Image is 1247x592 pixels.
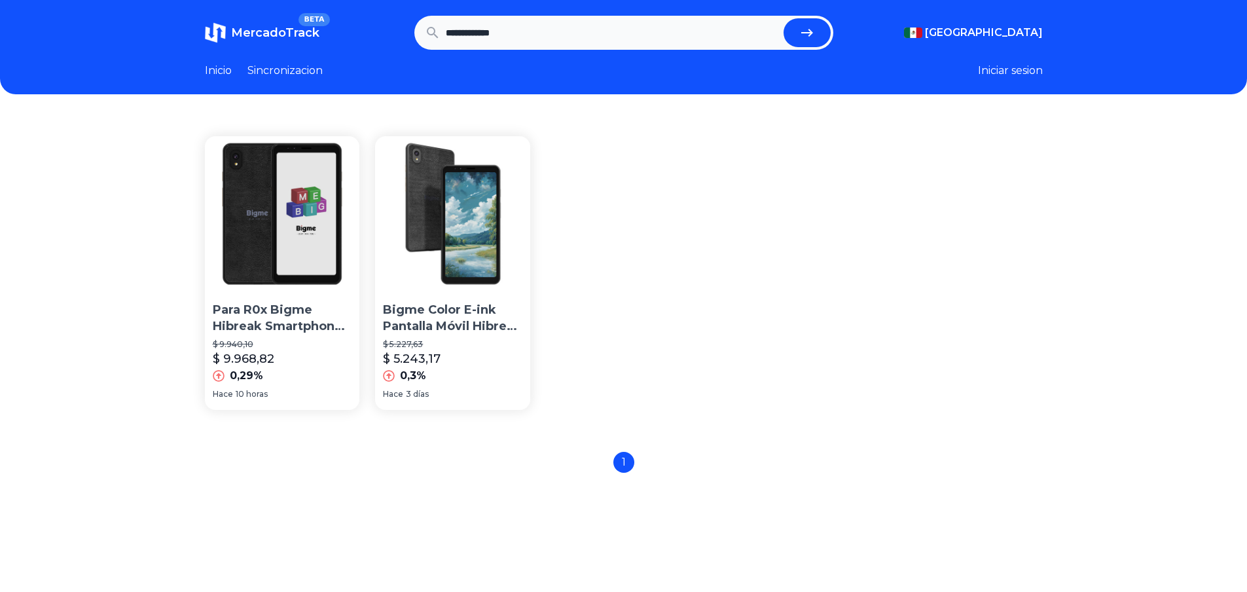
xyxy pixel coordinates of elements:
[298,13,329,26] span: BETA
[375,136,530,291] img: Bigme Color E-ink Pantalla Móvil Hibreak 6g+128g Smartphone
[230,368,263,384] p: 0,29%
[904,28,922,38] img: Mexico
[383,339,522,350] p: $ 5.227,63
[205,22,319,43] a: MercadoTrackBETA
[205,63,232,79] a: Inicio
[247,63,323,79] a: Sincronizacion
[236,389,268,399] span: 10 horas
[383,302,522,335] p: Bigme Color E-ink Pantalla Móvil Hibreak 6g+128g Smartphone
[925,25,1043,41] span: [GEOGRAPHIC_DATA]
[213,350,274,368] p: $ 9.968,82
[400,368,426,384] p: 0,3%
[231,26,319,40] span: MercadoTrack
[383,389,403,399] span: Hace
[213,302,352,335] p: Para R0x Bigme Hibreak Smartphone De Tinta Electrónica
[205,22,226,43] img: MercadoTrack
[978,63,1043,79] button: Iniciar sesion
[375,136,530,410] a: Bigme Color E-ink Pantalla Móvil Hibreak 6g+128g SmartphoneBigme Color E-ink Pantalla Móvil Hibre...
[213,389,233,399] span: Hace
[213,339,352,350] p: $ 9.940,10
[904,25,1043,41] button: [GEOGRAPHIC_DATA]
[383,350,441,368] p: $ 5.243,17
[205,136,360,291] img: Para R0x Bigme Hibreak Smartphone De Tinta Electrónica
[205,136,360,410] a: Para R0x Bigme Hibreak Smartphone De Tinta ElectrónicaPara R0x Bigme Hibreak Smartphone De Tinta ...
[406,389,429,399] span: 3 días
